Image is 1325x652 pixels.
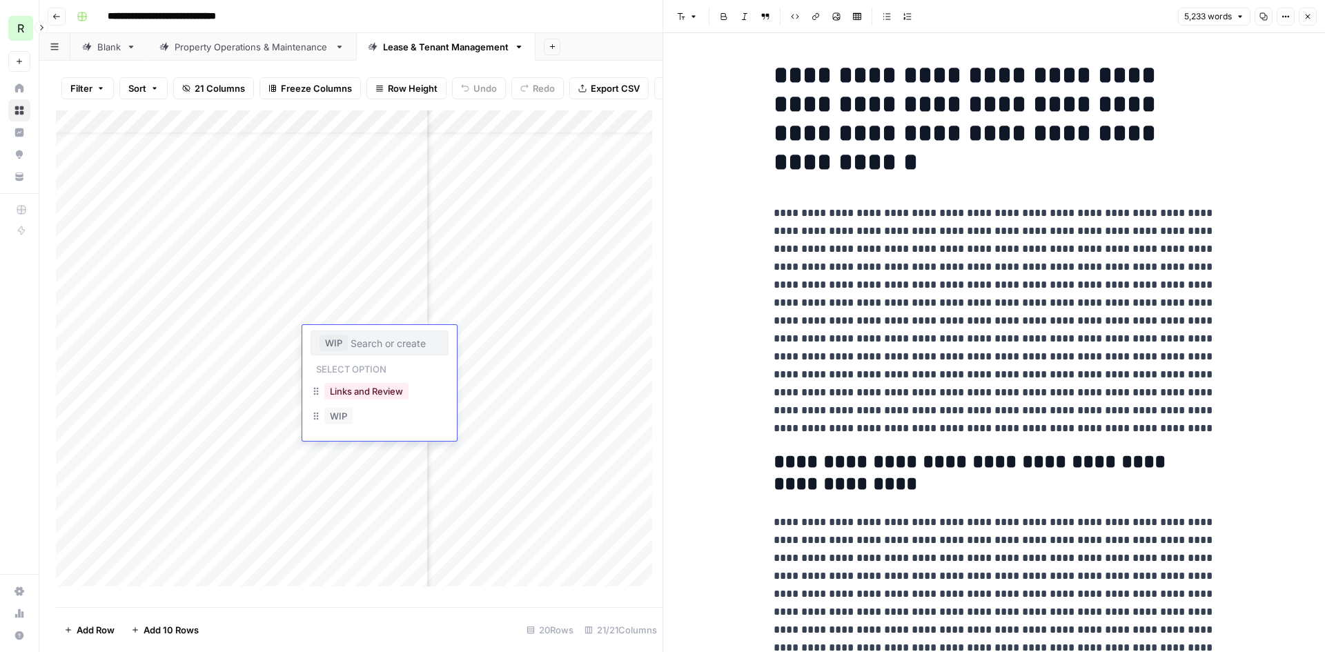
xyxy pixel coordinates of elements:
[521,619,579,641] div: 20 Rows
[148,33,356,61] a: Property Operations & Maintenance
[1184,10,1232,23] span: 5,233 words
[128,81,146,95] span: Sort
[1178,8,1250,26] button: 5,233 words
[366,77,446,99] button: Row Height
[8,166,30,188] a: Your Data
[311,359,392,376] p: Select option
[591,81,640,95] span: Export CSV
[8,11,30,46] button: Workspace: Re-Leased
[311,405,449,430] div: WIP
[324,408,353,424] button: WIP
[259,77,361,99] button: Freeze Columns
[511,77,564,99] button: Redo
[8,624,30,646] button: Help + Support
[579,619,662,641] div: 21/21 Columns
[8,580,30,602] a: Settings
[388,81,438,95] span: Row Height
[175,40,329,54] div: Property Operations & Maintenance
[17,20,24,37] span: R
[77,623,115,637] span: Add Row
[195,81,245,95] span: 21 Columns
[452,77,506,99] button: Undo
[8,602,30,624] a: Usage
[97,40,121,54] div: Blank
[473,81,497,95] span: Undo
[8,99,30,121] a: Browse
[144,623,199,637] span: Add 10 Rows
[119,77,168,99] button: Sort
[8,121,30,144] a: Insights
[569,77,649,99] button: Export CSV
[281,81,352,95] span: Freeze Columns
[311,380,449,405] div: Links and Review
[8,77,30,99] a: Home
[56,619,123,641] button: Add Row
[351,337,440,349] input: Search or create
[324,383,409,399] button: Links and Review
[70,81,92,95] span: Filter
[533,81,555,95] span: Redo
[320,335,348,351] button: WIP
[173,77,254,99] button: 21 Columns
[123,619,207,641] button: Add 10 Rows
[356,33,536,61] a: Lease & Tenant Management
[8,144,30,166] a: Opportunities
[383,40,509,54] div: Lease & Tenant Management
[70,33,148,61] a: Blank
[61,77,114,99] button: Filter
